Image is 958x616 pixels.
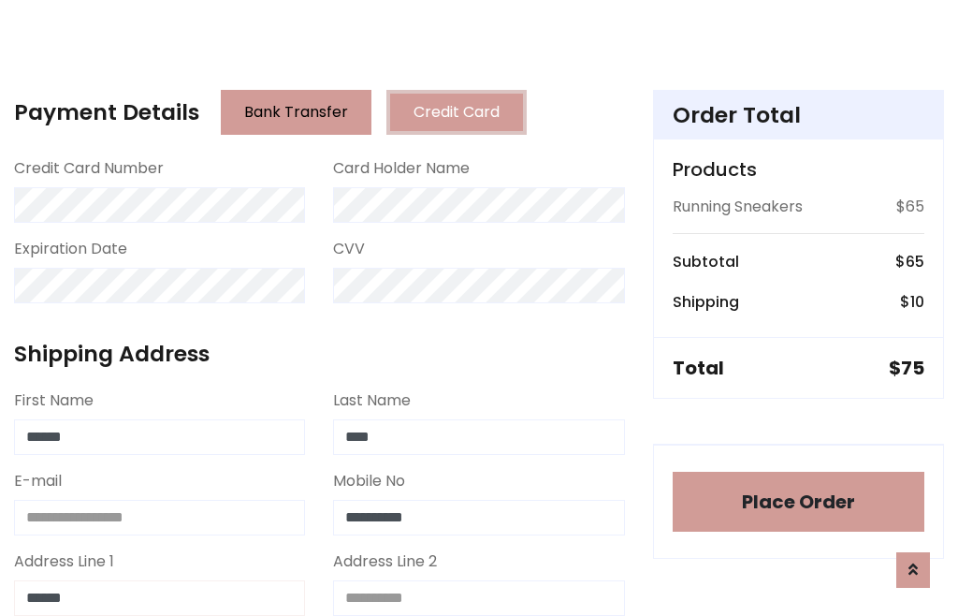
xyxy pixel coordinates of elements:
[895,253,924,271] h6: $
[386,90,527,135] button: Credit Card
[14,341,625,367] h4: Shipping Address
[673,357,724,379] h5: Total
[14,99,199,125] h4: Payment Details
[14,238,127,260] label: Expiration Date
[673,102,924,128] h4: Order Total
[901,355,924,381] span: 75
[333,238,365,260] label: CVV
[889,357,924,379] h5: $
[14,470,62,492] label: E-mail
[14,389,94,412] label: First Name
[14,550,114,573] label: Address Line 1
[333,470,405,492] label: Mobile No
[896,196,924,218] p: $65
[673,158,924,181] h5: Products
[900,293,924,311] h6: $
[673,196,803,218] p: Running Sneakers
[673,472,924,532] button: Place Order
[221,90,371,135] button: Bank Transfer
[333,389,411,412] label: Last Name
[910,291,924,313] span: 10
[906,251,924,272] span: 65
[673,293,739,311] h6: Shipping
[14,157,164,180] label: Credit Card Number
[673,253,739,271] h6: Subtotal
[333,550,437,573] label: Address Line 2
[333,157,470,180] label: Card Holder Name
